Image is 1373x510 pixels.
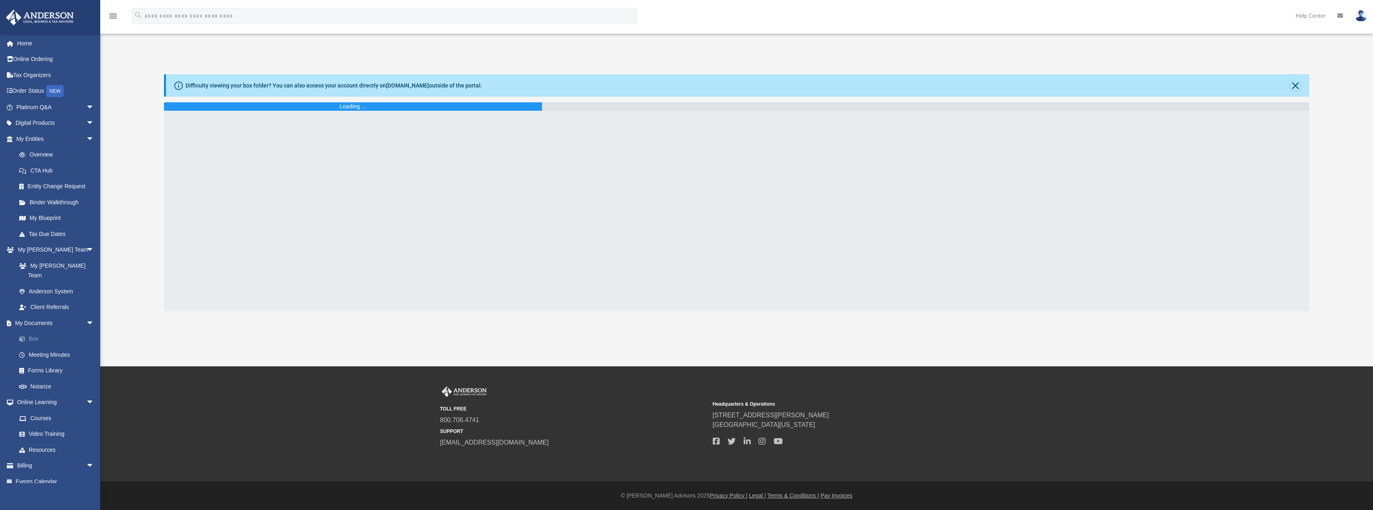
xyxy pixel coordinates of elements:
[100,492,1373,500] div: © [PERSON_NAME] Advisors 2025
[440,386,488,397] img: Anderson Advisors Platinum Portal
[440,417,479,423] a: 800.706.4741
[4,10,76,25] img: Anderson Advisors Platinum Portal
[713,400,980,408] small: Headquarters & Operations
[108,11,118,21] i: menu
[340,102,366,111] div: Loading ...
[386,82,429,89] a: [DOMAIN_NAME]
[11,299,102,315] a: Client Referrals
[440,439,549,446] a: [EMAIL_ADDRESS][DOMAIN_NAME]
[713,412,829,419] a: [STREET_ADDRESS][PERSON_NAME]
[86,115,102,132] span: arrow_drop_down
[11,194,106,210] a: Binder Walkthrough
[11,426,98,442] a: Video Training
[11,283,102,299] a: Anderson System
[440,428,707,435] small: SUPPORT
[440,405,707,412] small: TOLL FREE
[713,421,815,428] a: [GEOGRAPHIC_DATA][US_STATE]
[6,67,106,83] a: Tax Organizers
[821,492,852,499] a: Pay Invoices
[6,35,106,51] a: Home
[11,442,102,458] a: Resources
[11,179,106,195] a: Entity Change Request
[6,131,106,147] a: My Entitiesarrow_drop_down
[767,492,819,499] a: Terms & Conditions |
[11,226,106,242] a: Tax Due Dates
[6,315,106,331] a: My Documentsarrow_drop_down
[11,331,106,347] a: Box
[86,131,102,147] span: arrow_drop_down
[6,394,102,410] a: Online Learningarrow_drop_down
[6,83,106,100] a: Order StatusNEW
[11,147,106,163] a: Overview
[86,394,102,411] span: arrow_drop_down
[11,163,106,179] a: CTA Hub
[11,210,102,226] a: My Blueprint
[11,410,102,426] a: Courses
[46,85,64,97] div: NEW
[86,99,102,116] span: arrow_drop_down
[6,99,106,115] a: Platinum Q&Aarrow_drop_down
[6,473,106,490] a: Events Calendar
[108,15,118,21] a: menu
[86,242,102,258] span: arrow_drop_down
[86,315,102,331] span: arrow_drop_down
[11,378,106,394] a: Notarize
[11,258,98,283] a: My [PERSON_NAME] Team
[11,347,106,363] a: Meeting Minutes
[186,81,482,90] div: Difficulty viewing your box folder? You can also access your account directly on outside of the p...
[6,242,102,258] a: My [PERSON_NAME] Teamarrow_drop_down
[749,492,766,499] a: Legal |
[6,51,106,67] a: Online Ordering
[11,363,102,379] a: Forms Library
[1355,10,1367,22] img: User Pic
[710,492,748,499] a: Privacy Policy |
[6,458,106,474] a: Billingarrow_drop_down
[6,115,106,131] a: Digital Productsarrow_drop_down
[134,11,143,20] i: search
[86,458,102,474] span: arrow_drop_down
[1290,80,1301,91] button: Close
